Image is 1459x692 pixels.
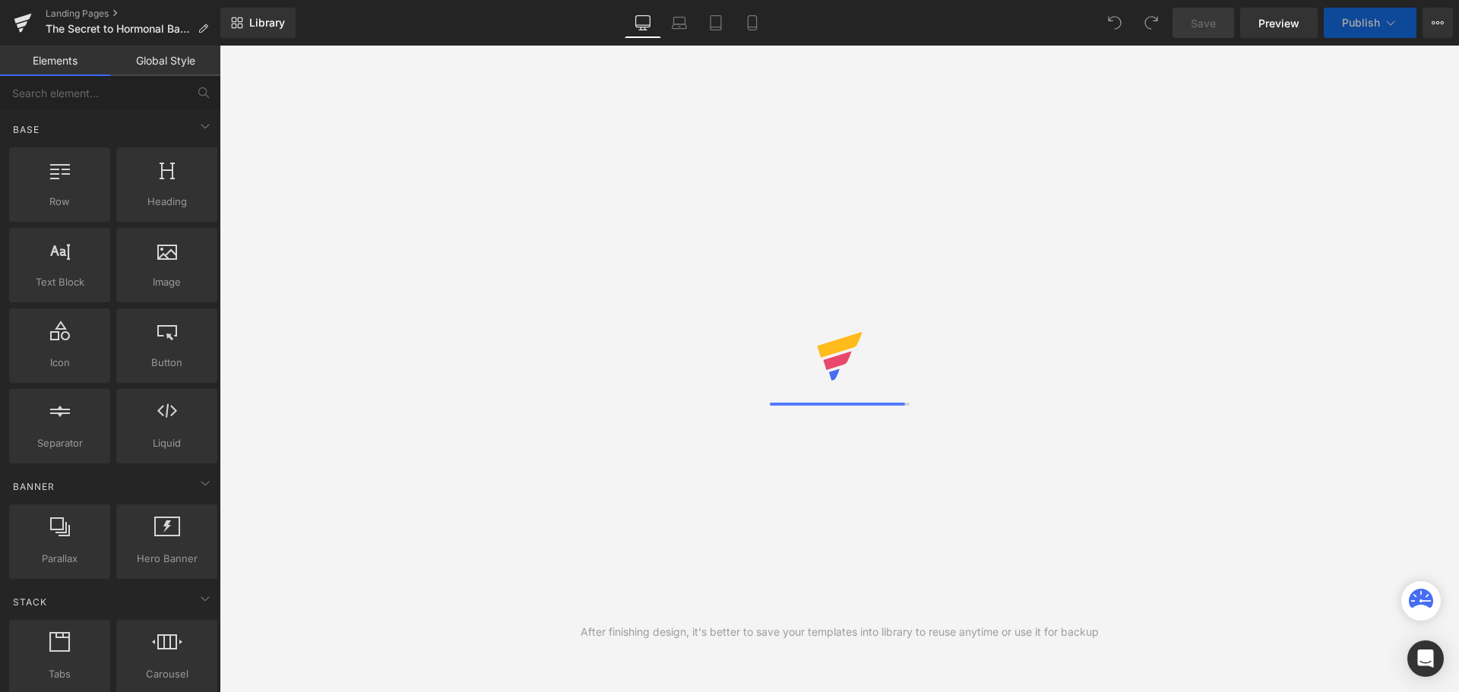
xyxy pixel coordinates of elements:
span: Row [14,194,106,210]
span: Image [121,274,213,290]
div: After finishing design, it's better to save your templates into library to reuse anytime or use i... [581,624,1099,640]
a: Tablet [698,8,734,38]
span: Button [121,355,213,371]
div: Open Intercom Messenger [1407,640,1444,677]
span: Text Block [14,274,106,290]
a: Landing Pages [46,8,220,20]
span: Heading [121,194,213,210]
a: Global Style [110,46,220,76]
span: Base [11,122,41,137]
span: Publish [1342,17,1380,29]
a: Desktop [625,8,661,38]
button: Undo [1100,8,1130,38]
a: New Library [220,8,296,38]
span: Parallax [14,551,106,567]
a: Laptop [661,8,698,38]
span: The Secret to Hormonal Balance for Women [46,23,191,35]
span: Separator [14,435,106,451]
span: Library [249,16,285,30]
a: Mobile [734,8,771,38]
span: Hero Banner [121,551,213,567]
span: Tabs [14,666,106,682]
span: Liquid [121,435,213,451]
span: Carousel [121,666,213,682]
a: Preview [1240,8,1318,38]
button: More [1423,8,1453,38]
span: Save [1191,15,1216,31]
span: Preview [1258,15,1299,31]
span: Icon [14,355,106,371]
span: Banner [11,479,56,494]
button: Publish [1324,8,1416,38]
button: Redo [1136,8,1166,38]
span: Stack [11,595,49,609]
